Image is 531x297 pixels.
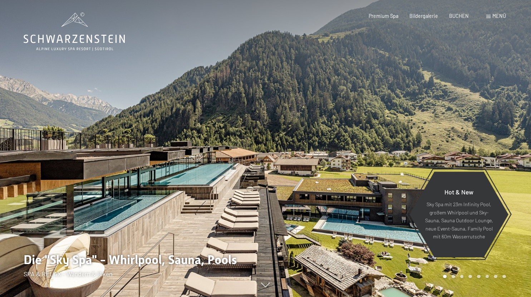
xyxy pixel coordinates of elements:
div: Carousel Page 1 (Current Slide) [443,275,447,278]
div: Carousel Page 7 [494,275,497,278]
div: Carousel Page 5 [477,275,481,278]
a: Hot & New Sky Spa mit 23m Infinity Pool, großem Whirlpool und Sky-Sauna, Sauna Outdoor Lounge, ne... [409,171,509,258]
a: BUCHEN [449,13,469,19]
div: Carousel Page 8 [502,275,506,278]
div: Carousel Page 2 [452,275,455,278]
div: Carousel Page 4 [468,275,472,278]
div: Carousel Pagination [441,275,506,278]
span: Hot & New [444,188,473,196]
div: Carousel Page 3 [460,275,464,278]
a: Premium Spa [369,13,398,19]
a: Bildergalerie [409,13,438,19]
p: Sky Spa mit 23m Infinity Pool, großem Whirlpool und Sky-Sauna, Sauna Outdoor Lounge, neue Event-S... [425,201,493,241]
span: Menü [492,13,506,19]
div: Carousel Page 6 [486,275,489,278]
